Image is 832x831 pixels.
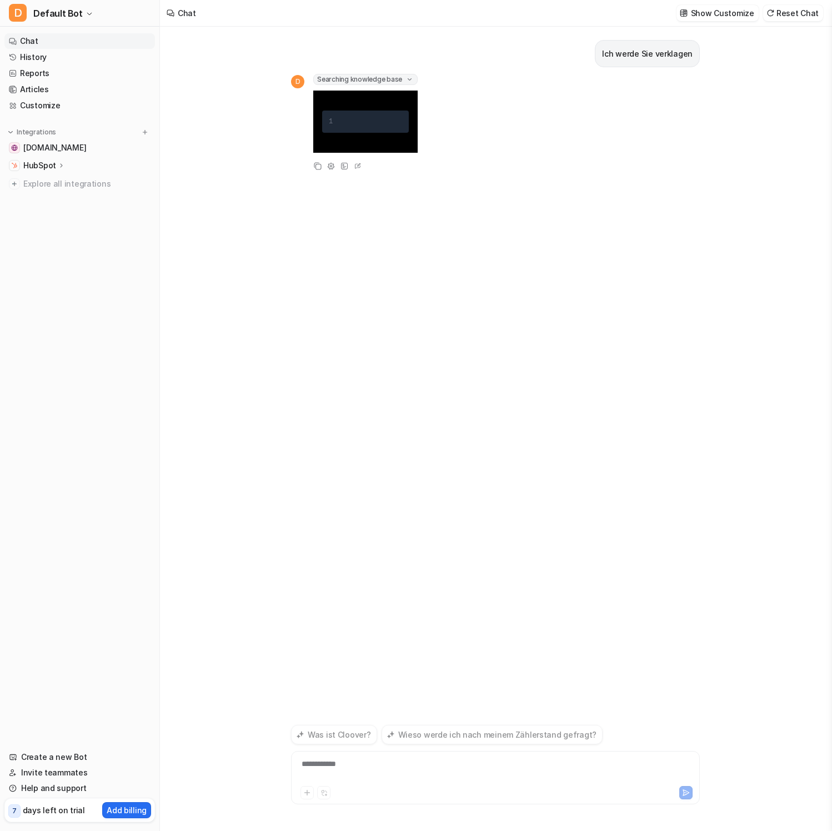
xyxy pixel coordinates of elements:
[4,127,59,138] button: Integrations
[178,7,196,19] div: Chat
[291,75,304,88] span: D
[4,33,155,49] a: Chat
[4,49,155,65] a: History
[23,160,56,171] p: HubSpot
[313,74,418,85] span: Searching knowledge base
[102,802,151,818] button: Add billing
[4,98,155,113] a: Customize
[23,142,86,153] span: [DOMAIN_NAME]
[17,128,56,137] p: Integrations
[4,140,155,156] a: help.cloover.co[DOMAIN_NAME]
[676,5,759,21] button: Show Customize
[33,6,83,21] span: Default Bot
[141,128,149,136] img: menu_add.svg
[291,725,377,744] button: Was ist Cloover?
[4,176,155,192] a: Explore all integrations
[9,4,27,22] span: D
[4,765,155,780] a: Invite teammates
[329,115,333,128] div: 1
[680,9,688,17] img: customize
[4,82,155,97] a: Articles
[23,804,85,816] p: days left on trial
[766,9,774,17] img: reset
[4,66,155,81] a: Reports
[11,144,18,151] img: help.cloover.co
[7,128,14,136] img: expand menu
[9,178,20,189] img: explore all integrations
[11,162,18,169] img: HubSpot
[763,5,823,21] button: Reset Chat
[602,47,693,61] p: Ich werde Sie verklagen
[107,804,147,816] p: Add billing
[4,780,155,796] a: Help and support
[691,7,754,19] p: Show Customize
[382,725,603,744] button: Wieso werde ich nach meinem Zählerstand gefragt?
[12,806,17,816] p: 7
[4,749,155,765] a: Create a new Bot
[23,175,151,193] span: Explore all integrations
